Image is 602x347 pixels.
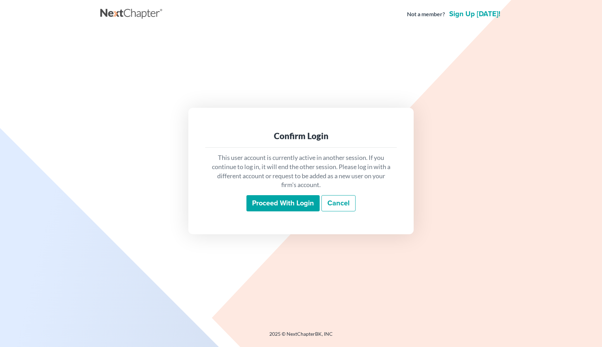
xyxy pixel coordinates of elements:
[448,11,502,18] a: Sign up [DATE]!
[100,330,502,343] div: 2025 © NextChapterBK, INC
[211,130,391,142] div: Confirm Login
[246,195,320,211] input: Proceed with login
[321,195,356,211] a: Cancel
[407,10,445,18] strong: Not a member?
[211,153,391,190] p: This user account is currently active in another session. If you continue to log in, it will end ...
